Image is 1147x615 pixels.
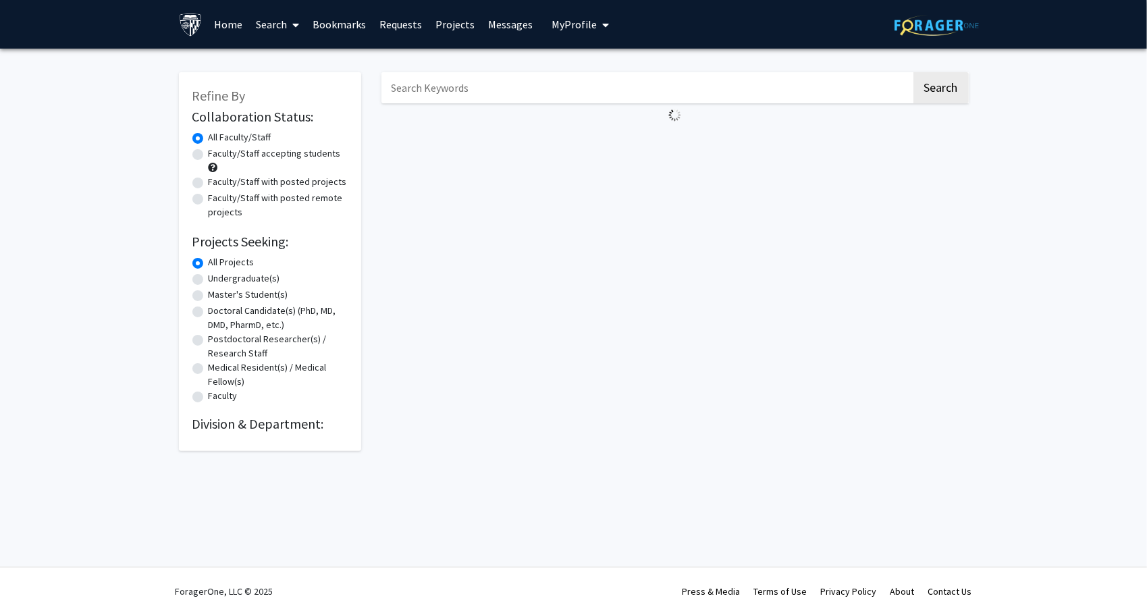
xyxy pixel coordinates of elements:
h2: Division & Department: [192,416,348,432]
h2: Projects Seeking: [192,234,348,250]
span: Refine By [192,87,246,104]
a: Search [249,1,306,48]
nav: Page navigation [381,127,969,158]
label: Doctoral Candidate(s) (PhD, MD, DMD, PharmD, etc.) [209,304,348,332]
iframe: Chat [10,554,57,605]
label: Faculty [209,389,238,403]
img: ForagerOne Logo [895,15,979,36]
a: Privacy Policy [821,585,877,597]
input: Search Keywords [381,72,911,103]
label: Master's Student(s) [209,288,288,302]
label: Faculty/Staff with posted remote projects [209,191,348,219]
a: Projects [429,1,481,48]
a: Messages [481,1,539,48]
span: My Profile [552,18,597,31]
label: Medical Resident(s) / Medical Fellow(s) [209,360,348,389]
a: About [890,585,915,597]
img: Johns Hopkins University Logo [179,13,203,36]
label: Faculty/Staff with posted projects [209,175,347,189]
a: Bookmarks [306,1,373,48]
img: Loading [663,103,687,127]
button: Search [913,72,969,103]
label: All Projects [209,255,255,269]
h2: Collaboration Status: [192,109,348,125]
label: Faculty/Staff accepting students [209,146,341,161]
label: Postdoctoral Researcher(s) / Research Staff [209,332,348,360]
a: Press & Media [683,585,741,597]
div: ForagerOne, LLC © 2025 [176,568,273,615]
label: Undergraduate(s) [209,271,280,286]
a: Contact Us [928,585,972,597]
a: Terms of Use [754,585,807,597]
a: Home [207,1,249,48]
a: Requests [373,1,429,48]
label: All Faculty/Staff [209,130,271,144]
